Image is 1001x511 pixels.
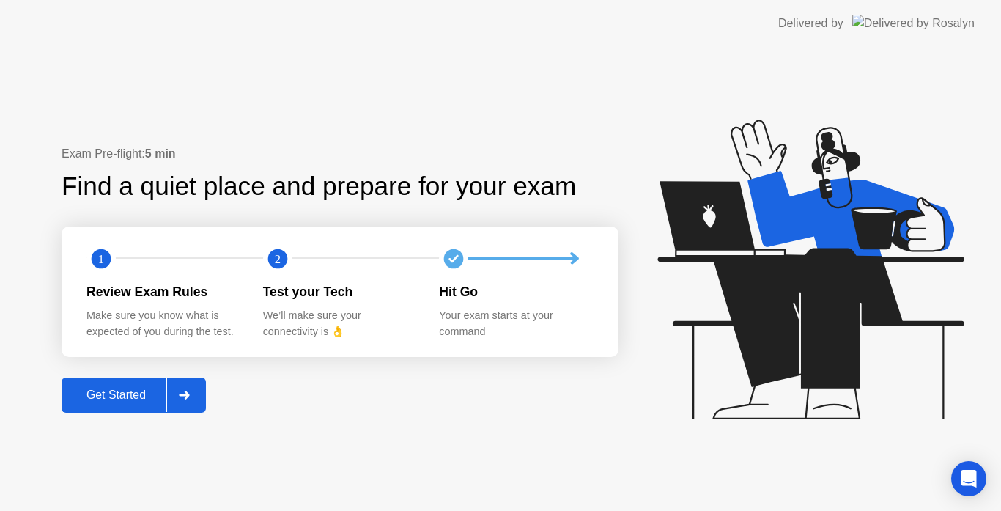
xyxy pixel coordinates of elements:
[98,251,104,265] text: 1
[66,389,166,402] div: Get Started
[439,308,592,339] div: Your exam starts at your command
[86,308,240,339] div: Make sure you know what is expected of you during the test.
[62,167,578,206] div: Find a quiet place and prepare for your exam
[62,145,618,163] div: Exam Pre-flight:
[852,15,975,32] img: Delivered by Rosalyn
[263,282,416,301] div: Test your Tech
[778,15,843,32] div: Delivered by
[145,147,176,160] b: 5 min
[951,461,986,496] div: Open Intercom Messenger
[62,378,206,413] button: Get Started
[275,251,281,265] text: 2
[439,282,592,301] div: Hit Go
[263,308,416,339] div: We’ll make sure your connectivity is 👌
[86,282,240,301] div: Review Exam Rules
